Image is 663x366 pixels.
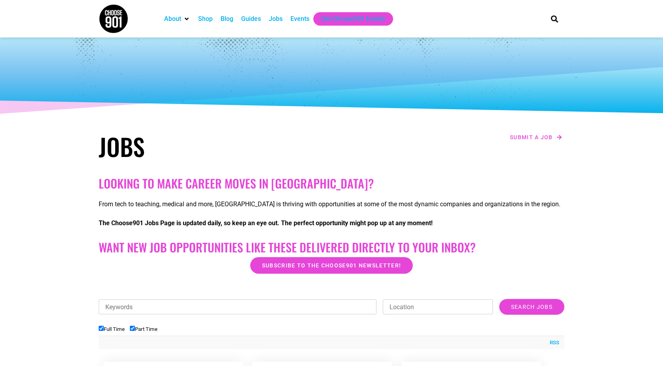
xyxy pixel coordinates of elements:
[508,132,564,142] a: Submit a job
[99,326,125,332] label: Full Time
[99,326,104,331] input: Full Time
[198,14,213,24] a: Shop
[160,12,194,26] div: About
[164,14,181,24] a: About
[130,326,157,332] label: Part Time
[269,14,283,24] a: Jobs
[99,219,433,227] strong: The Choose901 Jobs Page is updated daily, so keep an eye out. The perfect opportunity might pop u...
[262,263,401,268] span: Subscribe to the Choose901 newsletter!
[321,14,385,24] a: Get Choose901 Emails
[99,200,564,209] p: From tech to teaching, medical and more, [GEOGRAPHIC_DATA] is thriving with opportunities at some...
[99,240,564,254] h2: Want New Job Opportunities like these Delivered Directly to your Inbox?
[250,257,413,274] a: Subscribe to the Choose901 newsletter!
[499,299,564,315] input: Search Jobs
[510,134,553,140] span: Submit a job
[546,339,559,347] a: RSS
[130,326,135,331] input: Part Time
[221,14,233,24] a: Blog
[383,299,493,314] input: Location
[99,299,376,314] input: Keywords
[160,12,538,26] nav: Main nav
[290,14,309,24] a: Events
[241,14,261,24] a: Guides
[548,12,561,25] div: Search
[99,132,328,161] h1: Jobs
[99,176,564,190] h2: Looking to make career moves in [GEOGRAPHIC_DATA]?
